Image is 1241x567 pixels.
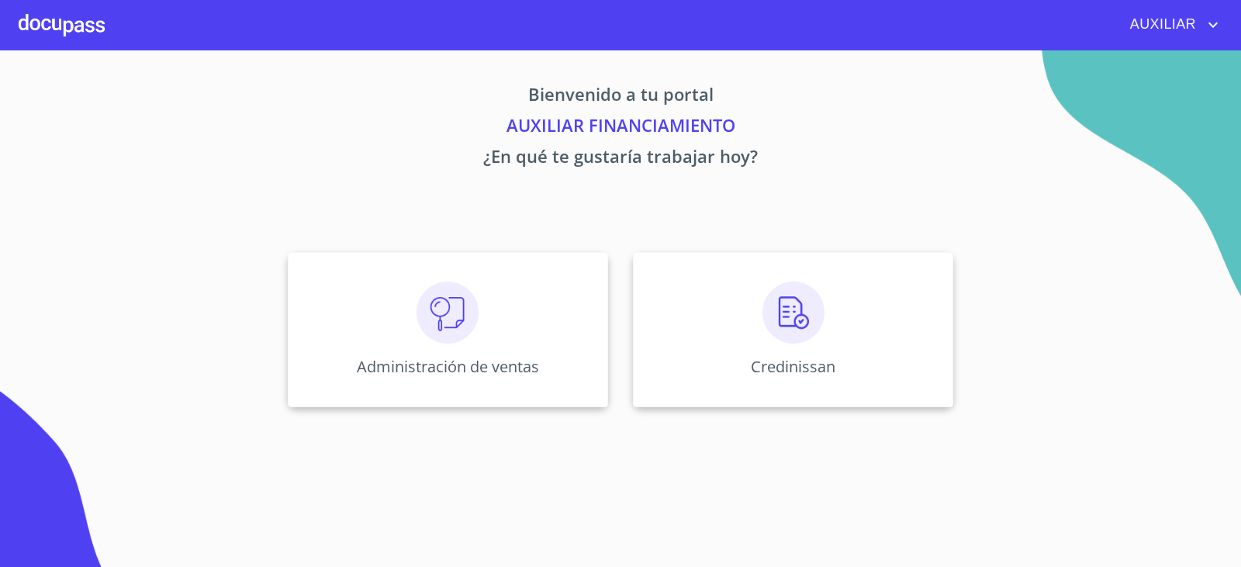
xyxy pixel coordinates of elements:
p: Credinissan [751,356,835,377]
p: ¿En qué te gustaría trabajar hoy? [143,143,1098,175]
p: Bienvenido a tu portal [143,81,1098,112]
span: AUXILIAR [1118,12,1204,37]
p: AUXILIAR FINANCIAMIENTO [143,112,1098,143]
p: Administración de ventas [357,356,539,377]
img: consulta.png [417,282,479,344]
button: account of current user [1118,12,1222,37]
img: verificacion.png [762,282,824,344]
